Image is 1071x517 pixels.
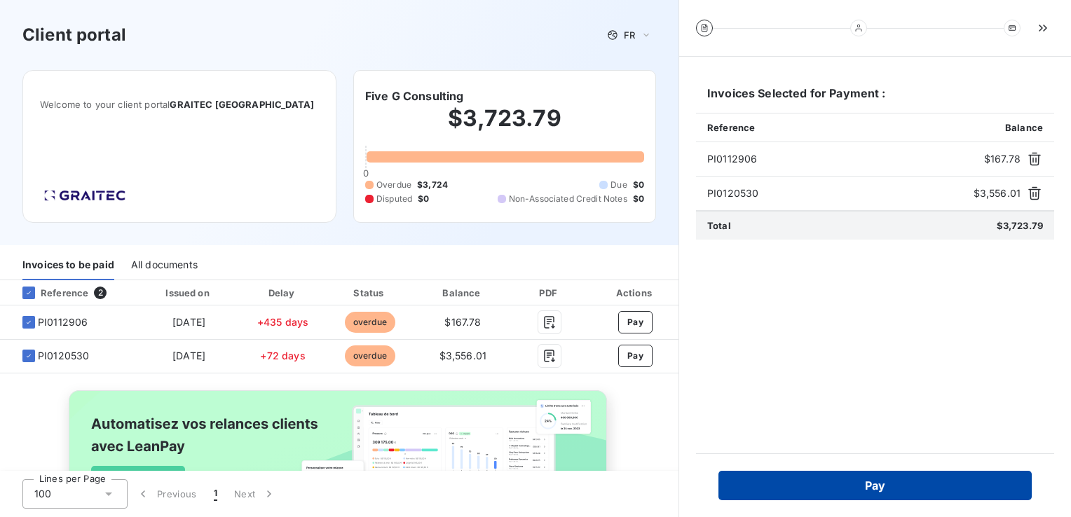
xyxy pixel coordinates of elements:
[997,220,1043,231] span: $3,723.79
[707,186,968,200] span: PI0120530
[363,167,369,179] span: 0
[707,220,731,231] span: Total
[444,316,481,328] span: $167.78
[243,286,323,300] div: Delay
[38,315,88,329] span: PI0112906
[22,251,114,280] div: Invoices to be paid
[633,179,644,191] span: $0
[439,350,486,361] span: $3,556.01
[170,99,314,110] span: GRAITEC [GEOGRAPHIC_DATA]
[417,286,508,300] div: Balance
[205,479,226,509] button: 1
[376,179,411,191] span: Overdue
[696,85,1054,113] h6: Invoices Selected for Payment :
[417,179,448,191] span: $3,724
[618,311,653,333] button: Pay
[418,193,429,205] span: $0
[345,312,395,333] span: overdue
[214,487,217,501] span: 1
[226,479,285,509] button: Next
[509,193,627,205] span: Non-Associated Credit Notes
[94,287,107,299] span: 2
[22,22,126,48] h3: Client portal
[1005,122,1043,133] span: Balance
[365,104,644,146] h2: $3,723.79
[707,152,978,166] span: PI0112906
[260,350,305,361] span: +72 days
[624,29,635,41] span: FR
[718,471,1032,500] button: Pay
[591,286,680,300] div: Actions
[172,350,205,361] span: [DATE]
[618,345,653,367] button: Pay
[633,193,644,205] span: $0
[40,186,130,205] img: Company logo
[131,251,198,280] div: All documents
[257,316,308,328] span: +435 days
[34,487,51,501] span: 100
[610,179,627,191] span: Due
[38,349,89,363] span: PI0120530
[376,193,412,205] span: Disputed
[140,286,237,300] div: Issued on
[328,286,411,300] div: Status
[11,287,88,299] div: Reference
[974,186,1021,200] span: $3,556.01
[365,88,464,104] h6: Five G Consulting
[128,479,205,509] button: Previous
[172,316,205,328] span: [DATE]
[514,286,585,300] div: PDF
[707,122,755,133] span: Reference
[345,345,395,366] span: overdue
[40,99,319,110] span: Welcome to your client portal
[984,152,1021,166] span: $167.78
